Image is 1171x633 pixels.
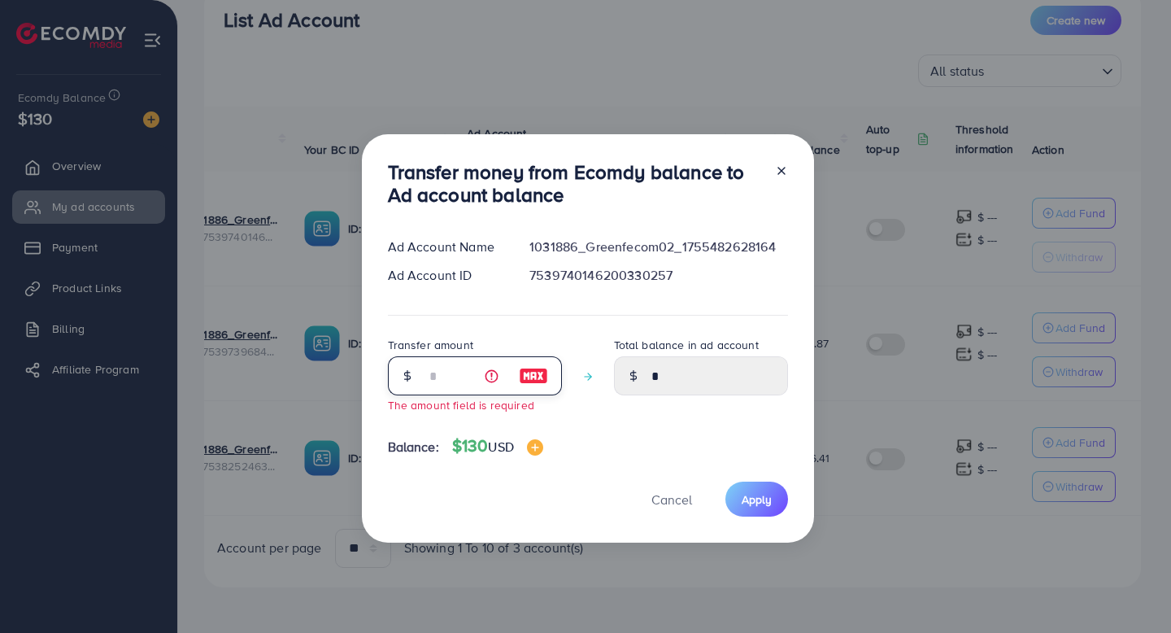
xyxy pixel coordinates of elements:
[519,366,548,386] img: image
[375,266,517,285] div: Ad Account ID
[516,266,800,285] div: 7539740146200330257
[651,491,692,509] span: Cancel
[527,439,543,456] img: image
[452,436,543,456] h4: $130
[388,337,473,353] label: Transfer amount
[375,238,517,256] div: Ad Account Name
[742,491,772,508] span: Apply
[388,160,762,207] h3: Transfer money from Ecomdy balance to Ad account balance
[725,482,788,517] button: Apply
[1102,560,1159,621] iframe: Chat
[388,397,534,413] small: The amount field is required
[516,238,800,256] div: 1031886_Greenfecom02_1755482628164
[488,438,513,456] span: USD
[631,482,712,517] button: Cancel
[388,438,439,456] span: Balance:
[614,337,759,353] label: Total balance in ad account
